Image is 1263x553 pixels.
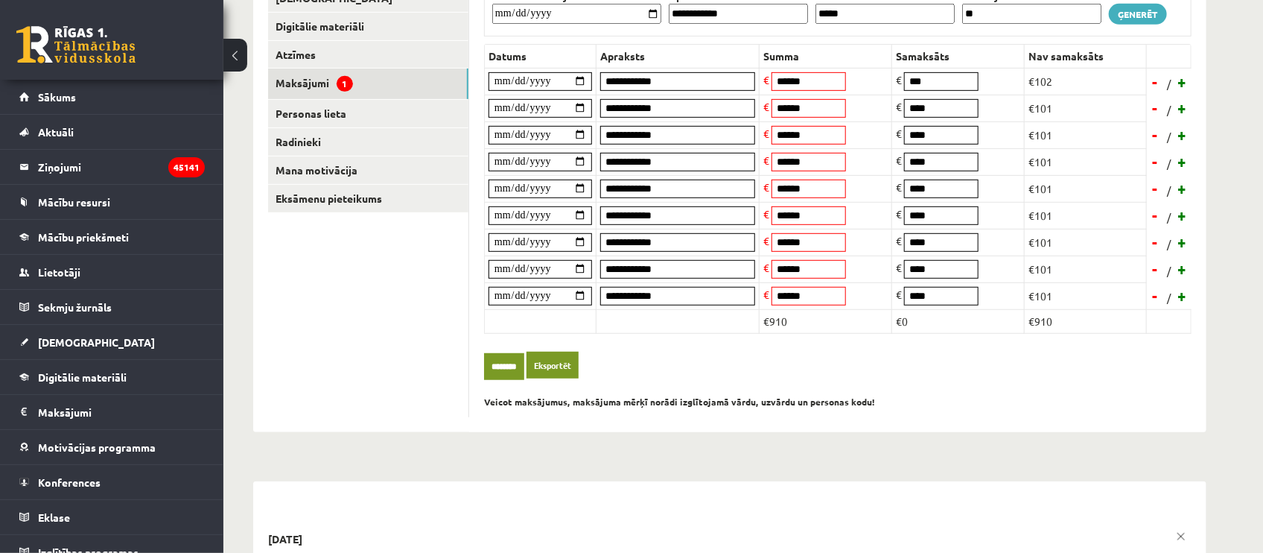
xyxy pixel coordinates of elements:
[1025,148,1147,175] td: €101
[38,395,205,429] legend: Maksājumi
[38,125,74,139] span: Aktuāli
[19,465,205,499] a: Konferences
[1025,95,1147,121] td: €101
[1148,204,1163,227] a: -
[1148,258,1163,280] a: -
[1175,285,1190,307] a: +
[896,261,902,274] span: €
[1148,124,1163,146] a: -
[1148,177,1163,200] a: -
[763,234,769,247] span: €
[16,26,136,63] a: Rīgas 1. Tālmācības vidusskola
[38,511,70,524] span: Eklase
[892,44,1025,68] th: Samaksāts
[763,207,769,221] span: €
[1165,183,1173,198] span: /
[38,300,112,314] span: Sekmju žurnāls
[1025,229,1147,256] td: €101
[1175,258,1190,280] a: +
[1165,156,1173,171] span: /
[892,309,1025,333] td: €0
[596,44,760,68] th: Apraksts
[1165,76,1173,92] span: /
[1165,263,1173,279] span: /
[19,115,205,149] a: Aktuāli
[1025,282,1147,309] td: €101
[1148,231,1163,253] a: -
[1165,209,1173,225] span: /
[1109,4,1167,25] a: Ģenerēt
[763,127,769,140] span: €
[268,41,468,69] a: Atzīmes
[1175,177,1190,200] a: +
[19,150,205,184] a: Ziņojumi45141
[1148,285,1163,307] a: -
[337,76,353,92] span: 1
[38,475,101,489] span: Konferences
[1175,231,1190,253] a: +
[268,69,468,99] a: Maksājumi1
[1025,121,1147,148] td: €101
[19,290,205,324] a: Sekmju žurnāls
[1148,97,1163,119] a: -
[19,80,205,114] a: Sākums
[1025,202,1147,229] td: €101
[19,185,205,219] a: Mācību resursi
[1025,44,1147,68] th: Nav samaksāts
[763,180,769,194] span: €
[763,100,769,113] span: €
[38,150,205,184] legend: Ziņojumi
[268,157,468,184] a: Mana motivācija
[19,500,205,534] a: Eklase
[896,288,902,301] span: €
[760,309,892,333] td: €910
[1025,68,1147,95] td: €102
[896,73,902,86] span: €
[1025,175,1147,202] td: €101
[19,255,205,289] a: Lietotāji
[485,44,596,68] th: Datums
[763,73,769,86] span: €
[268,128,468,156] a: Radinieki
[1175,124,1190,146] a: +
[896,207,902,221] span: €
[1165,129,1173,145] span: /
[896,234,902,247] span: €
[763,288,769,301] span: €
[38,370,127,384] span: Digitālie materiāli
[526,352,579,379] a: Eksportēt
[38,90,76,104] span: Sākums
[1025,309,1147,333] td: €910
[484,396,875,408] b: Veicot maksājumus, maksājuma mērķī norādi izglītojamā vārdu, uzvārdu un personas kodu!
[19,220,205,254] a: Mācību priekšmeti
[38,230,129,244] span: Mācību priekšmeti
[19,430,205,464] a: Motivācijas programma
[268,13,468,40] a: Digitālie materiāli
[763,261,769,274] span: €
[1165,102,1173,118] span: /
[38,440,156,454] span: Motivācijas programma
[268,100,468,127] a: Personas lieta
[1175,71,1190,93] a: +
[1165,290,1173,306] span: /
[1175,97,1190,119] a: +
[896,154,902,167] span: €
[19,395,205,429] a: Maksājumi
[896,127,902,140] span: €
[896,180,902,194] span: €
[1171,526,1192,547] a: x
[1175,151,1190,173] a: +
[760,44,892,68] th: Summa
[1025,256,1147,282] td: €101
[1165,236,1173,252] span: /
[19,325,205,359] a: [DEMOGRAPHIC_DATA]
[268,532,1192,547] p: [DATE]
[168,157,205,177] i: 45141
[19,360,205,394] a: Digitālie materiāli
[1175,204,1190,227] a: +
[1148,151,1163,173] a: -
[38,195,110,209] span: Mācību resursi
[763,154,769,167] span: €
[896,100,902,113] span: €
[38,335,155,349] span: [DEMOGRAPHIC_DATA]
